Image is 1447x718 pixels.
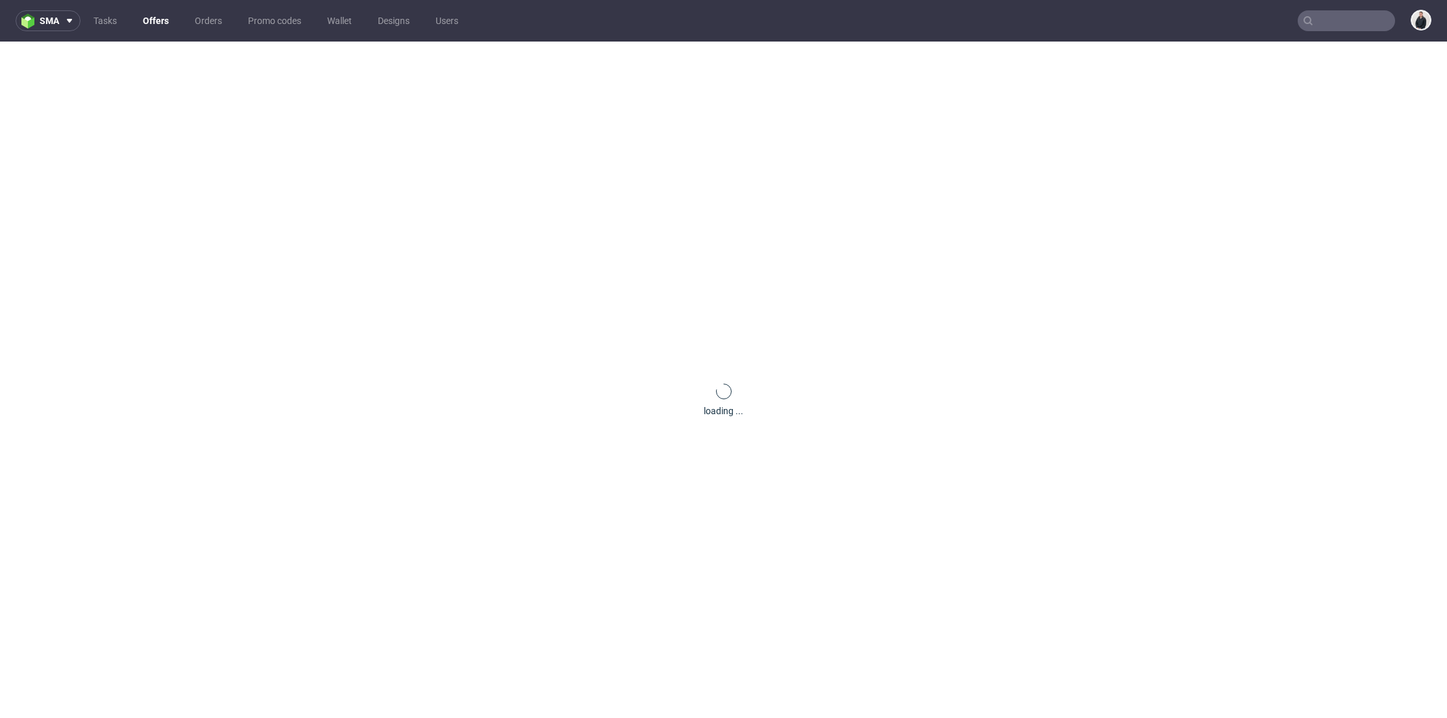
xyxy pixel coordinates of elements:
span: sma [40,16,59,25]
a: Promo codes [240,10,309,31]
a: Orders [187,10,230,31]
a: Wallet [319,10,360,31]
a: Offers [135,10,177,31]
button: sma [16,10,80,31]
div: loading ... [704,404,743,417]
img: logo [21,14,40,29]
a: Users [428,10,466,31]
img: Adrian Margula [1412,11,1430,29]
a: Tasks [86,10,125,31]
a: Designs [370,10,417,31]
